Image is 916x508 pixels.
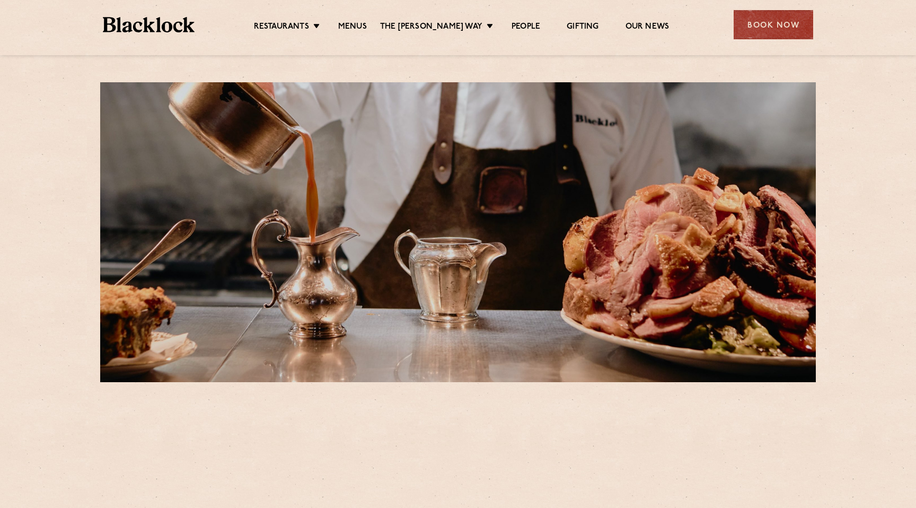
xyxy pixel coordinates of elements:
a: Gifting [567,22,598,33]
img: BL_Textured_Logo-footer-cropped.svg [103,17,195,32]
a: The [PERSON_NAME] Way [380,22,482,33]
a: Menus [338,22,367,33]
a: People [512,22,540,33]
a: Restaurants [254,22,309,33]
a: Our News [626,22,670,33]
div: Book Now [734,10,813,39]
